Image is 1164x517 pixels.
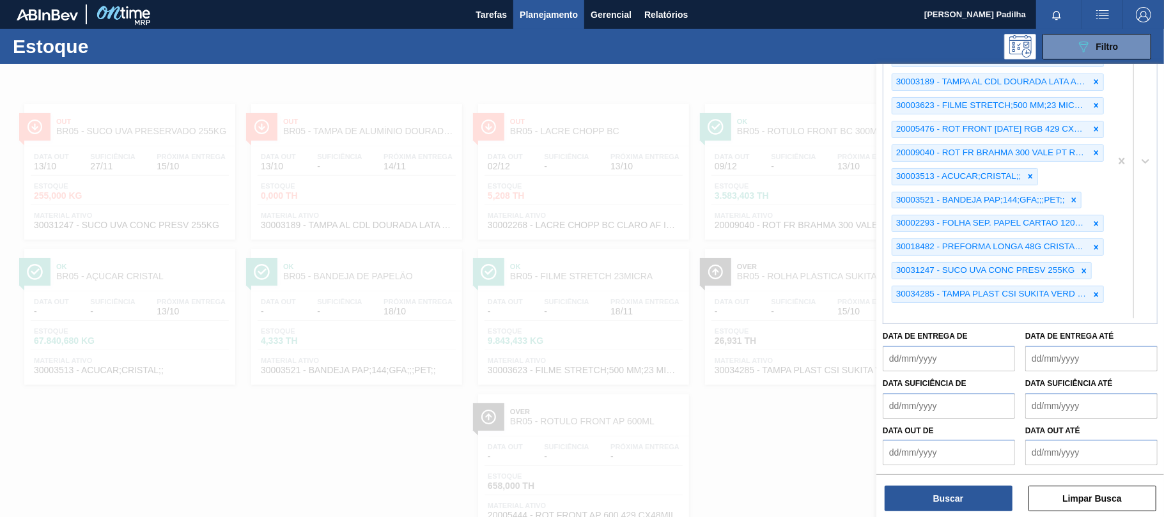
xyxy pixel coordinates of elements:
button: Notificações [1036,6,1077,24]
div: 30002293 - FOLHA SEP. PAPEL CARTAO 1200x1000M 350g [892,215,1089,231]
span: Filtro [1096,42,1119,52]
div: 30034285 - TAMPA PLAST CSI SUKITA VERD LF [892,286,1089,302]
input: dd/mm/yyyy [883,346,1015,371]
label: Data out até [1025,426,1080,435]
div: 30003513 - ACUCAR;CRISTAL;; [892,169,1023,185]
h1: Estoque [13,39,202,54]
label: Data de Entrega de [883,332,968,341]
input: dd/mm/yyyy [883,393,1015,419]
input: dd/mm/yyyy [883,440,1015,465]
div: 30003189 - TAMPA AL CDL DOURADA LATA AUTOMATICA [892,74,1089,90]
img: TNhmsLtSVTkK8tSr43FrP2fwEKptu5GPRR3wAAAABJRU5ErkJggg== [17,9,78,20]
img: userActions [1095,7,1110,22]
div: 30018482 - PREFORMA LONGA 48G CRISTAL 40% RECICLADA [892,239,1089,255]
label: Data out de [883,426,934,435]
label: Data suficiência até [1025,379,1113,388]
input: dd/mm/yyyy [1025,440,1158,465]
span: Gerencial [591,7,632,22]
label: Data suficiência de [883,379,966,388]
div: Pogramando: nenhum usuário selecionado [1004,34,1036,59]
button: Filtro [1043,34,1151,59]
div: 30031247 - SUCO UVA CONC PRESV 255KG [892,263,1077,279]
input: dd/mm/yyyy [1025,393,1158,419]
div: 30003521 - BANDEJA PAP;144;GFA;;;PET;; [892,192,1067,208]
img: Logout [1136,7,1151,22]
input: dd/mm/yyyy [1025,346,1158,371]
span: Tarefas [476,7,507,22]
span: Planejamento [520,7,578,22]
label: Data de Entrega até [1025,332,1114,341]
div: 20009040 - ROT FR BRAHMA 300 VALE PT REV02 CX60ML [892,145,1089,161]
div: 20005476 - ROT FRONT [DATE] RGB 429 CX60MIL [892,121,1089,137]
div: 30003623 - FILME STRETCH;500 MM;23 MICRA;;HISTRETCH [892,98,1089,114]
span: Relatórios [644,7,688,22]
